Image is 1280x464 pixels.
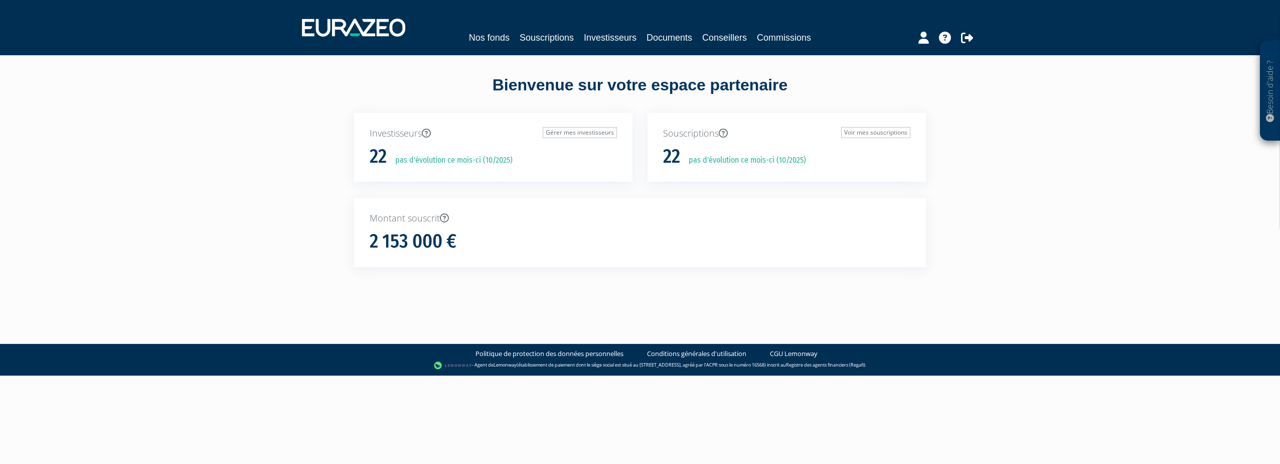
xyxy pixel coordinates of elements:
[10,361,1270,371] div: - Agent de (établissement de paiement dont le siège social est situé au [STREET_ADDRESS], agréé p...
[663,127,910,140] p: Souscriptions
[786,362,865,368] a: Registre des agents financiers (Regafi)
[434,361,472,371] img: logo-lemonway.png
[388,155,513,166] p: pas d'évolution ce mois-ci (10/2025)
[370,146,387,167] h1: 22
[682,155,806,166] p: pas d'évolution ce mois-ci (10/2025)
[469,31,510,45] a: Nos fonds
[494,362,517,368] a: Lemonway
[770,349,818,359] a: CGU Lemonway
[370,231,456,252] h1: 2 153 000 €
[347,74,933,113] div: Bienvenue sur votre espace partenaire
[370,127,617,140] p: Investisseurs
[584,31,636,45] a: Investisseurs
[841,127,910,138] a: Voir mes souscriptions
[370,212,910,225] p: Montant souscrit
[1264,46,1276,136] p: Besoin d'aide ?
[647,349,746,359] a: Conditions générales d'utilisation
[663,146,680,167] h1: 22
[702,31,747,45] a: Conseillers
[647,31,692,45] a: Documents
[302,19,405,37] img: 1732889491-logotype_eurazeo_blanc_rvb.png
[520,31,574,45] a: Souscriptions
[475,349,623,359] a: Politique de protection des données personnelles
[757,31,811,45] a: Commissions
[543,127,617,138] a: Gérer mes investisseurs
